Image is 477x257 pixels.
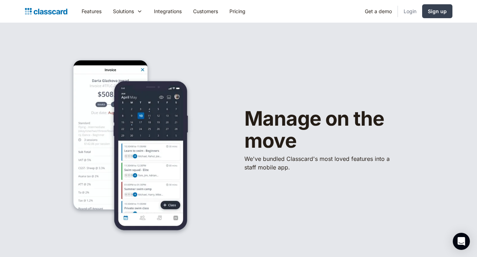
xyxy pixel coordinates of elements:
a: Customers [187,3,224,19]
a: Login [398,3,422,19]
a: Get a demo [359,3,398,19]
div: Open Intercom Messenger [453,233,470,250]
a: Integrations [148,3,187,19]
h1: Manage on the move [244,108,430,152]
a: home [25,6,67,16]
a: Sign up [422,4,452,18]
p: We've bundled ​Classcard's most loved features into a staff mobile app. [244,154,394,172]
a: Features [76,3,107,19]
div: Sign up [428,7,447,15]
div: Solutions [107,3,148,19]
div: Solutions [113,7,134,15]
a: Pricing [224,3,251,19]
